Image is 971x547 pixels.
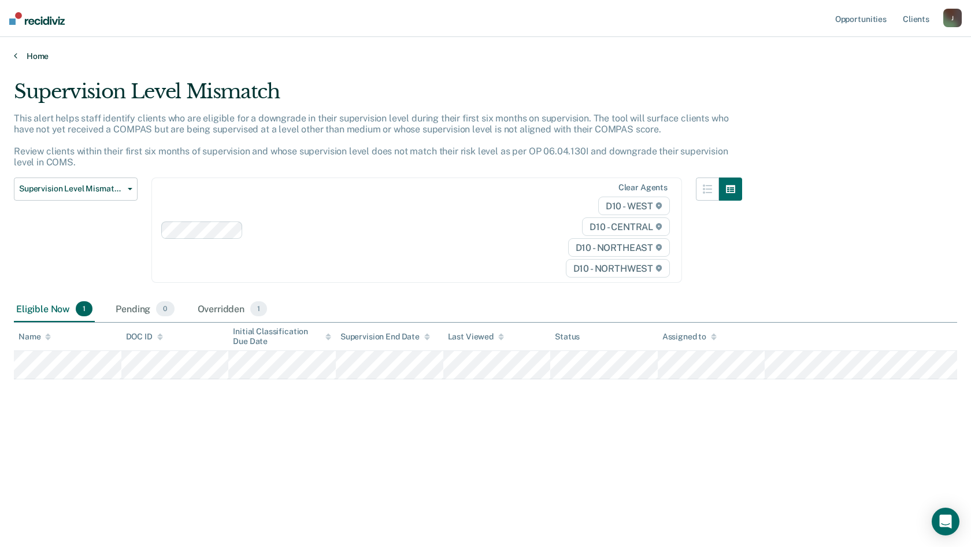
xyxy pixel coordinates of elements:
div: Supervision Level Mismatch [14,80,742,113]
span: D10 - NORTHWEST [566,259,670,278]
div: Overridden1 [195,297,270,322]
span: 0 [156,301,174,316]
img: Recidiviz [9,12,65,25]
div: Supervision End Date [340,332,430,342]
div: Eligible Now1 [14,297,95,322]
span: D10 - CENTRAL [582,217,670,236]
div: Last Viewed [448,332,504,342]
span: D10 - NORTHEAST [568,238,670,257]
div: Status [555,332,580,342]
span: D10 - WEST [598,197,670,215]
div: Name [18,332,51,342]
div: Clear agents [618,183,668,193]
div: Open Intercom Messenger [932,508,959,535]
div: Initial Classification Due Date [233,327,331,346]
span: 1 [250,301,267,316]
div: Pending0 [113,297,176,322]
p: This alert helps staff identify clients who are eligible for a downgrade in their supervision lev... [14,113,728,168]
button: J [943,9,962,27]
span: 1 [76,301,92,316]
div: Assigned to [662,332,717,342]
span: Supervision Level Mismatch [19,184,123,194]
div: DOC ID [126,332,163,342]
button: Supervision Level Mismatch [14,178,138,201]
a: Home [14,51,957,61]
